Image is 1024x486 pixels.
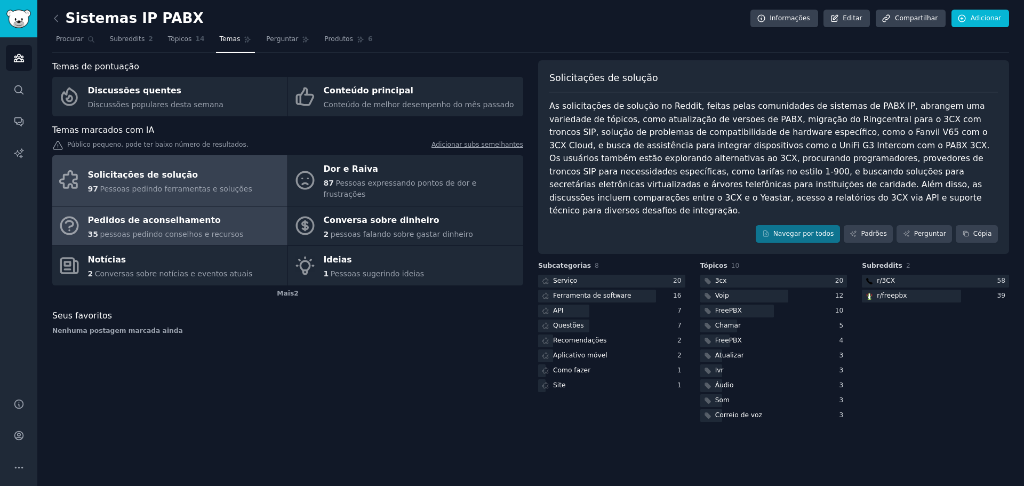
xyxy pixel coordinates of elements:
[553,322,584,329] font: Questões
[324,164,378,174] font: Dor e Raiva
[95,269,252,278] font: Conversas sobre notícias e eventos atuais
[882,277,895,284] font: 3CX
[715,292,729,299] font: Voip
[906,262,910,269] font: 2
[877,277,882,284] font: r/
[549,101,993,216] font: As solicitações de solução no Reddit, feitas pelas comunidades de sistemas de PABX IP, abrangem u...
[839,367,844,374] font: 3
[431,141,523,148] font: Adicionar subs semelhantes
[839,337,844,344] font: 4
[823,10,870,28] a: Editar
[56,35,84,43] font: Procurar
[288,155,523,206] a: Dor e Raiva87Pessoas expressando pontos de dor e frustrações
[324,230,329,238] font: 2
[700,320,847,333] a: Chamar5
[549,73,658,83] font: Solicitações de solução
[862,275,1009,288] a: 3CXr/3CX58
[88,215,221,225] font: Pedidos de aconselhamento
[835,292,844,299] font: 12
[88,230,98,238] font: 35
[700,305,847,318] a: FreePBX10
[52,206,287,246] a: Pedidos de aconselhamento35pessoas pedindo conselhos e recursos
[839,411,844,419] font: 3
[839,396,844,404] font: 3
[52,61,139,71] font: Temas de pontuação
[677,337,682,344] font: 2
[106,31,157,53] a: Subreddits2
[731,262,740,269] font: 10
[324,179,477,198] font: Pessoas expressando pontos de dor e frustrações
[750,10,818,28] a: Informações
[861,230,886,237] font: Padrões
[862,290,1009,303] a: freepbxr/freepbx39
[756,225,840,243] a: Navegar por todos
[52,31,99,53] a: Procurar
[700,394,847,408] a: Som3
[52,155,287,206] a: Solicitações de solução97Pessoas pedindo ferramentas e soluções
[324,85,413,95] font: Conteúdo principal
[700,275,847,288] a: 3cx20
[553,277,577,284] font: Serviço
[595,262,599,269] font: 8
[288,246,523,285] a: Ideias1Pessoas sugerindo ideias
[700,364,847,378] a: Ivr3
[973,230,992,237] font: Cópia
[100,185,252,193] font: Pessoas pedindo ferramentas e soluções
[324,269,329,278] font: 1
[700,262,727,269] font: Tópicos
[538,262,591,269] font: Subcategorias
[220,35,241,43] font: Temas
[538,290,685,303] a: Ferramenta de software16
[216,31,255,53] a: Temas
[88,269,93,278] font: 2
[331,269,424,278] font: Pessoas sugerindo ideias
[715,367,724,374] font: Ivr
[956,225,998,243] button: Cópia
[553,307,563,314] font: API
[715,277,727,284] font: 3cx
[431,140,523,152] a: Adicionar subs semelhantes
[321,31,376,53] a: Produtos6
[700,290,847,303] a: Voip12
[914,230,946,237] font: Perguntar
[148,35,153,43] font: 2
[52,310,112,321] font: Seus favoritos
[88,100,223,109] font: Discussões populares desta semana
[770,14,810,22] font: Informações
[266,35,298,43] font: Perguntar
[196,35,205,43] font: 14
[700,379,847,393] a: Áudio3
[52,77,287,116] a: Discussões quentesDiscussões populares desta semana
[677,367,682,374] font: 1
[324,35,353,43] font: Produtos
[52,327,183,334] font: Nenhuma postagem marcada ainda
[700,334,847,348] a: FreePBX4
[843,14,862,22] font: Editar
[262,31,313,53] a: Perguntar
[324,100,514,109] font: Conteúdo de melhor desempenho do mês passado
[673,292,682,299] font: 16
[168,35,192,43] font: Tópicos
[66,10,204,26] font: Sistemas IP PABX
[553,337,606,344] font: Recomendações
[288,206,523,246] a: Conversa sobre dinheiro2pessoas falando sobre gastar dinheiro
[538,364,685,378] a: Como fazer1
[882,292,907,299] font: freepbx
[715,307,742,314] font: FreePBX
[997,292,1005,299] font: 39
[538,320,685,333] a: Questões7
[324,215,439,225] font: Conversa sobre dinheiro
[52,125,154,135] font: Temas marcados com IA
[538,275,685,288] a: Serviço20
[715,396,730,404] font: Som
[538,334,685,348] a: Recomendações2
[331,230,473,238] font: pessoas falando sobre gastar dinheiro
[677,352,682,359] font: 2
[324,179,334,187] font: 87
[88,185,98,193] font: 97
[876,10,946,28] a: Compartilhar
[866,292,873,300] img: freepbx
[773,230,834,237] font: Navegar por todos
[88,85,181,95] font: Discussões quentes
[715,337,742,344] font: FreePBX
